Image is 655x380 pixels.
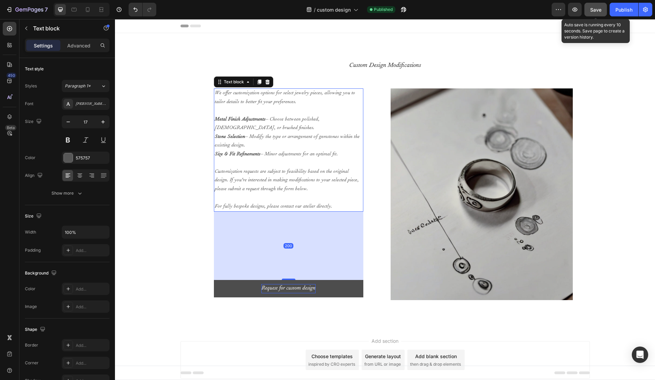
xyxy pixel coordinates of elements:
input: Auto [62,226,109,238]
span: Paragraph 1* [65,83,91,89]
div: Add blank section [300,334,342,341]
div: Font [25,101,33,107]
div: Add... [76,248,108,254]
p: Advanced [67,42,90,49]
div: Styles [25,83,37,89]
span: custom design [317,6,351,13]
div: Choose templates [196,334,238,341]
span: / [314,6,316,13]
button: Paragraph 1* [62,80,110,92]
div: Border [25,342,38,348]
img: Alt Image [276,69,458,281]
div: Open Intercom Messenger [632,347,648,363]
div: Add... [76,342,108,349]
div: Size [25,212,43,221]
div: Width [25,229,36,235]
span: Published [374,6,393,13]
span: Save [590,7,601,13]
div: Size [25,117,43,126]
div: 200 [169,224,178,229]
button: Save [584,3,607,16]
div: Undo/Redo [129,3,156,16]
p: Request for custom design [146,265,201,274]
p: Settings [34,42,53,49]
span: from URL or image [249,342,286,348]
span: Add section [254,318,286,325]
div: Background [25,269,58,278]
button: <p>Request for custom design</p> [99,261,248,278]
p: 7 [45,5,48,14]
button: Publish [610,3,638,16]
div: Add... [76,360,108,366]
div: Corner [25,360,39,366]
div: Color [25,286,35,292]
div: Rich Text Editor. Editing area: main [146,265,201,274]
div: Generate layout [250,334,286,341]
div: 450 [6,73,16,78]
p: Text block [33,24,91,32]
div: Shape [25,325,47,334]
iframe: Design area [115,19,655,380]
div: Image [25,304,37,310]
div: Publish [615,6,632,13]
span: then drag & drop elements [295,342,346,348]
button: Show more [25,187,110,199]
div: Color [25,155,35,161]
div: Beta [5,125,16,130]
div: Text style [25,66,44,72]
span: inspired by CRO experts [193,342,240,348]
div: 575757 [76,155,108,161]
div: Padding [25,247,41,253]
div: Align [25,171,44,180]
div: [PERSON_NAME]-mt-std-italic [76,101,108,107]
button: 7 [3,3,51,16]
div: Show more [52,190,83,197]
div: Add... [76,304,108,310]
div: Add... [76,286,108,292]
